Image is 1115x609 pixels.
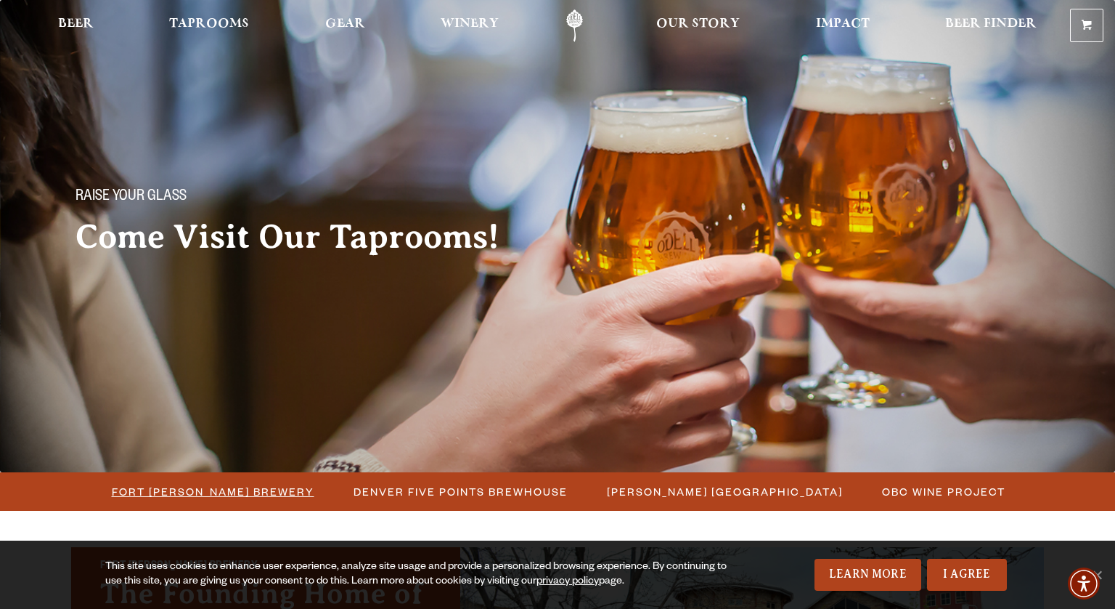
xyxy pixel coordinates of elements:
[354,481,568,502] span: Denver Five Points Brewhouse
[647,9,749,42] a: Our Story
[936,9,1046,42] a: Beer Finder
[945,18,1037,30] span: Beer Finder
[806,9,879,42] a: Impact
[316,9,375,42] a: Gear
[656,18,740,30] span: Our Story
[536,576,599,588] a: privacy policy
[160,9,258,42] a: Taprooms
[873,481,1013,502] a: OBC Wine Project
[431,9,508,42] a: Winery
[58,18,94,30] span: Beer
[927,559,1007,591] a: I Agree
[441,18,499,30] span: Winery
[103,481,322,502] a: Fort [PERSON_NAME] Brewery
[598,481,850,502] a: [PERSON_NAME] [GEOGRAPHIC_DATA]
[325,18,365,30] span: Gear
[882,481,1005,502] span: OBC Wine Project
[75,219,528,255] h2: Come Visit Our Taprooms!
[816,18,870,30] span: Impact
[814,559,921,591] a: Learn More
[105,560,731,589] div: This site uses cookies to enhance user experience, analyze site usage and provide a personalized ...
[547,9,602,42] a: Odell Home
[1068,568,1100,600] div: Accessibility Menu
[607,481,843,502] span: [PERSON_NAME] [GEOGRAPHIC_DATA]
[345,481,575,502] a: Denver Five Points Brewhouse
[75,188,187,207] span: Raise your glass
[112,481,314,502] span: Fort [PERSON_NAME] Brewery
[49,9,103,42] a: Beer
[169,18,249,30] span: Taprooms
